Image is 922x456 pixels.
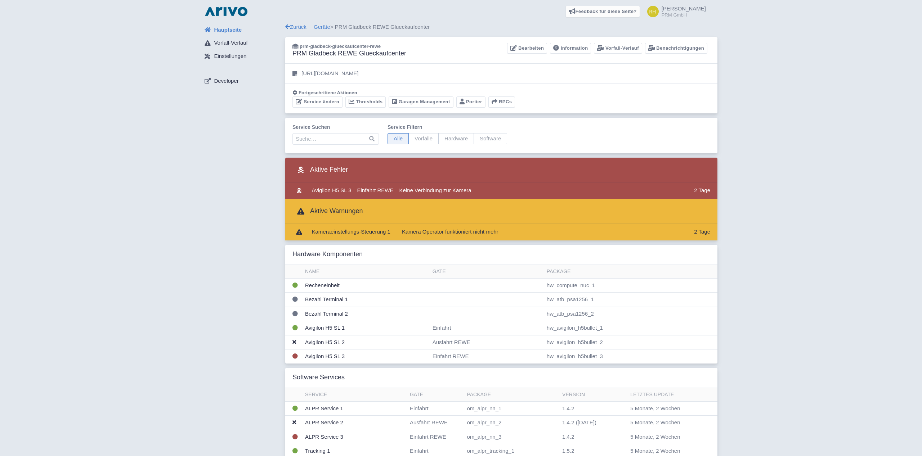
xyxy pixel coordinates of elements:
[456,96,485,108] a: Portier
[214,26,242,34] span: Hauptseite
[544,335,717,349] td: hw_avigilon_h5bullet_2
[627,416,704,430] td: 5 Monate, 2 Wochen
[388,123,507,131] label: Service filtern
[302,416,407,430] td: ALPR Service 2
[302,430,407,444] td: ALPR Service 3
[464,401,559,416] td: om_alpr_nn_1
[302,335,430,349] td: Avigilon H5 SL 2
[302,401,407,416] td: ALPR Service 1
[199,23,285,37] a: Hauptseite
[309,224,393,240] td: Kameraeinstellungs-Steuerung 1
[544,278,717,293] td: hw_compute_nuc_1
[507,43,547,54] a: Bearbeiten
[544,321,717,335] td: hw_avigilon_h5bullet_1
[544,307,717,321] td: hw_atb_psa1256_2
[627,430,704,444] td: 5 Monate, 2 Wochen
[562,405,574,411] span: 1.4.2
[576,419,596,425] span: ([DATE])
[302,307,430,321] td: Bezahl Terminal 2
[438,133,474,144] span: Hardware
[662,13,706,17] small: PRM GmbH
[199,36,285,50] a: Vorfall-Verlauf
[389,96,453,108] a: Garagen Management
[488,96,515,108] button: RPCs
[302,388,407,402] th: Service
[627,388,704,402] th: Letztes Update
[292,374,345,381] h3: Software Services
[407,388,464,402] th: Gate
[464,416,559,430] td: om_alpr_nn_2
[559,388,627,402] th: Version
[301,69,358,78] p: [URL][DOMAIN_NAME]
[565,6,640,17] a: Feedback für diese Seite?
[302,278,430,293] td: Recheneinheit
[550,43,591,54] a: Information
[402,229,498,235] span: Kamera Operator funktioniert nicht mehr
[464,430,559,444] td: om_alpr_nn_3
[345,96,386,108] a: Thresholds
[292,163,348,176] h3: Aktive Fehler
[544,265,717,279] th: Package
[562,419,574,425] span: 1.4.2
[430,321,544,335] td: Einfahrt
[407,401,464,416] td: Einfahrt
[430,349,544,364] td: Einfahrt REWE
[562,448,574,454] span: 1.5.2
[285,24,306,30] a: Zurück
[302,321,430,335] td: Avigilon H5 SL 1
[302,293,430,307] td: Bezahl Terminal 1
[214,52,246,60] span: Einstellungen
[199,50,285,63] a: Einstellungen
[407,430,464,444] td: Einfahrt REWE
[430,335,544,349] td: Ausfahrt REWE
[594,43,642,54] a: Vorfall-Verlauf
[544,293,717,307] td: hw_atb_psa1256_1
[662,5,706,12] span: [PERSON_NAME]
[399,187,471,193] span: Keine Verbindung zur Kamera
[464,388,559,402] th: Package
[292,133,379,145] input: Suche…
[300,44,381,49] span: prm-gladbeck-glueckaufcenter-rewe
[544,349,717,364] td: hw_avigilon_h5bullet_3
[388,133,409,144] span: Alle
[214,39,247,47] span: Vorfall-Verlauf
[292,96,343,108] a: Service ändern
[645,43,707,54] a: Benachrichtigungen
[302,265,430,279] th: Name
[299,90,357,95] span: Fortgeschrittene Aktionen
[430,265,544,279] th: Gate
[292,205,363,218] h3: Aktive Warnungen
[292,123,379,131] label: Service suchen
[314,24,330,30] a: Geräte
[354,182,397,199] td: Einfahrt REWE
[292,250,363,258] h3: Hardware Komponenten
[408,133,439,144] span: Vorfälle
[691,224,717,240] td: 2 Tage
[203,6,249,17] img: logo
[407,416,464,430] td: Ausfahrt REWE
[199,74,285,88] a: Developer
[691,182,717,199] td: 2 Tage
[302,349,430,364] td: Avigilon H5 SL 3
[474,133,507,144] span: Software
[562,434,574,440] span: 1.4.2
[214,77,238,85] span: Developer
[309,182,354,199] td: Avigilon H5 SL 3
[285,23,717,31] div: > PRM Gladbeck REWE Glueckaufcenter
[292,50,406,58] h3: PRM Gladbeck REWE Glueckaufcenter
[643,6,706,17] a: [PERSON_NAME] PRM GmbH
[627,401,704,416] td: 5 Monate, 2 Wochen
